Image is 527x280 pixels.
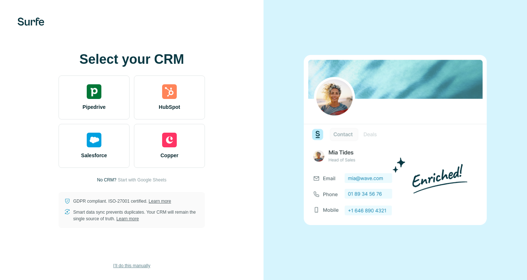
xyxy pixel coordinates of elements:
span: Pipedrive [82,103,105,111]
img: none image [304,55,487,225]
img: copper's logo [162,133,177,147]
a: Learn more [116,216,139,221]
span: Copper [161,152,179,159]
span: Salesforce [81,152,107,159]
span: HubSpot [159,103,180,111]
button: Start with Google Sheets [118,177,167,183]
a: Learn more [149,199,171,204]
img: salesforce's logo [87,133,101,147]
p: Smart data sync prevents duplicates. Your CRM will remain the single source of truth. [73,209,199,222]
p: No CRM? [97,177,116,183]
button: I’ll do this manually [108,260,155,271]
img: pipedrive's logo [87,84,101,99]
img: hubspot's logo [162,84,177,99]
img: Surfe's logo [18,18,44,26]
span: I’ll do this manually [113,262,150,269]
h1: Select your CRM [59,52,205,67]
p: GDPR compliant. ISO-27001 certified. [73,198,171,205]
